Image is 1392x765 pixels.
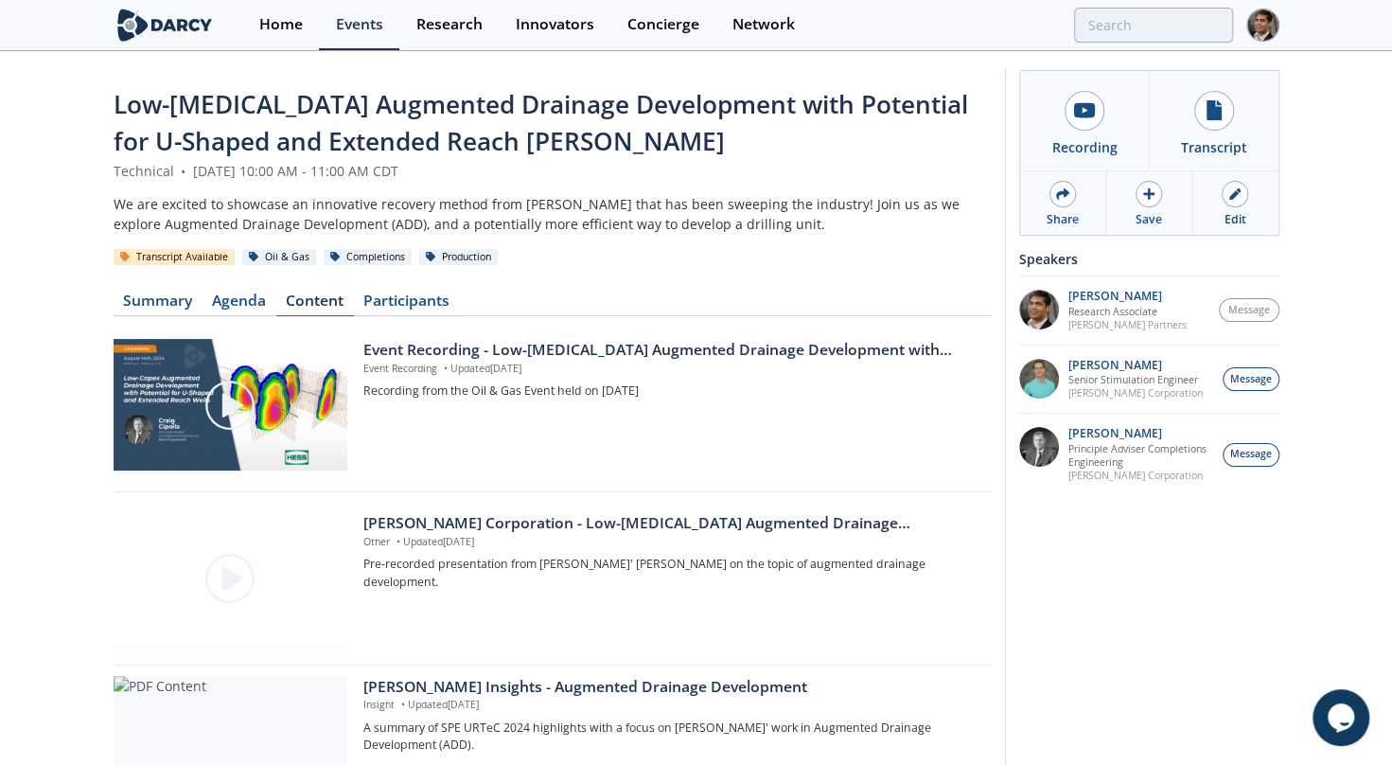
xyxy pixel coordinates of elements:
[114,339,992,471] a: Video Content Event Recording - Low-[MEDICAL_DATA] Augmented Drainage Development with Potential ...
[1068,290,1187,303] p: [PERSON_NAME]
[363,556,978,591] p: Pre-recorded presentation from [PERSON_NAME]' [PERSON_NAME] on the topic of augmented drainage de...
[114,161,992,181] div: Technical [DATE] 10:00 AM - 11:00 AM CDT
[1051,137,1117,157] div: Recording
[354,294,460,316] a: Participants
[203,294,276,316] a: Agenda
[1230,372,1272,387] span: Message
[1149,71,1278,170] a: Transcript
[1246,9,1279,42] img: Profile
[1223,367,1279,391] button: Message
[516,17,594,32] div: Innovators
[242,249,317,266] div: Oil & Gas
[1136,211,1162,228] div: Save
[203,552,256,605] img: play-chapters-gray.svg
[627,17,699,32] div: Concierge
[363,698,978,713] p: Insight Updated [DATE]
[114,512,992,645] a: Video Content [PERSON_NAME] Corporation - Low-[MEDICAL_DATA] Augmented Drainage Development Other...
[114,294,203,316] a: Summary
[276,294,354,316] a: Content
[114,249,236,266] div: Transcript Available
[1228,303,1270,318] span: Message
[203,379,256,432] img: play-chapters-gray.svg
[1068,442,1212,469] p: Principle Adviser Completions Engineering
[114,9,217,42] img: logo-wide.svg
[397,698,408,711] span: •
[393,535,403,548] span: •
[1068,386,1203,400] p: [PERSON_NAME] Corporation
[1019,242,1279,276] div: Speakers
[1068,318,1187,331] p: [PERSON_NAME] Partners
[1230,447,1272,462] span: Message
[363,512,978,535] div: [PERSON_NAME] Corporation - Low-[MEDICAL_DATA] Augmented Drainage Development
[114,339,347,471] img: Video Content
[1019,427,1059,467] img: 03795381-2ec1-4db5-abc2-705083bb47f1
[324,249,413,266] div: Completions
[1068,305,1187,318] p: Research Associate
[363,720,978,755] p: A summary of SPE URTeC 2024 highlights with a focus on [PERSON_NAME]' work in Augmented Drainage ...
[1019,359,1059,399] img: 587a8518-8754-4944-8976-3970af1a9255
[1068,373,1203,386] p: Senior Stimulation Engineer
[363,535,978,550] p: Other Updated [DATE]
[1192,171,1277,235] a: Edit
[363,382,978,400] p: Recording from the Oil & Gas Event held on [DATE]
[732,17,795,32] div: Network
[336,17,383,32] div: Events
[1047,211,1079,228] div: Share
[1225,211,1246,228] div: Edit
[1020,71,1150,170] a: Recording
[1068,469,1212,482] p: [PERSON_NAME] Corporation
[419,249,499,266] div: Production
[1074,8,1233,43] input: Advanced Search
[1181,137,1247,157] div: Transcript
[363,362,978,377] p: Event Recording Updated [DATE]
[114,87,968,158] span: Low-[MEDICAL_DATA] Augmented Drainage Development with Potential for U-Shaped and Extended Reach ...
[363,676,978,699] div: [PERSON_NAME] Insights - Augmented Drainage Development
[1223,443,1279,467] button: Message
[1219,298,1279,322] button: Message
[114,194,992,234] div: We are excited to showcase an innovative recovery method from [PERSON_NAME] that has been sweepin...
[1068,359,1203,372] p: [PERSON_NAME]
[1313,689,1373,746] iframe: chat widget
[114,512,347,644] img: Video Content
[178,162,189,180] span: •
[1068,427,1212,440] p: [PERSON_NAME]
[416,17,483,32] div: Research
[259,17,303,32] div: Home
[363,339,978,362] div: Event Recording - Low-[MEDICAL_DATA] Augmented Drainage Development with Potential for U-Shaped a...
[440,362,450,375] span: •
[1019,290,1059,329] img: 947f7ed3-29f3-47f9-bcd4-3b2caa58d322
